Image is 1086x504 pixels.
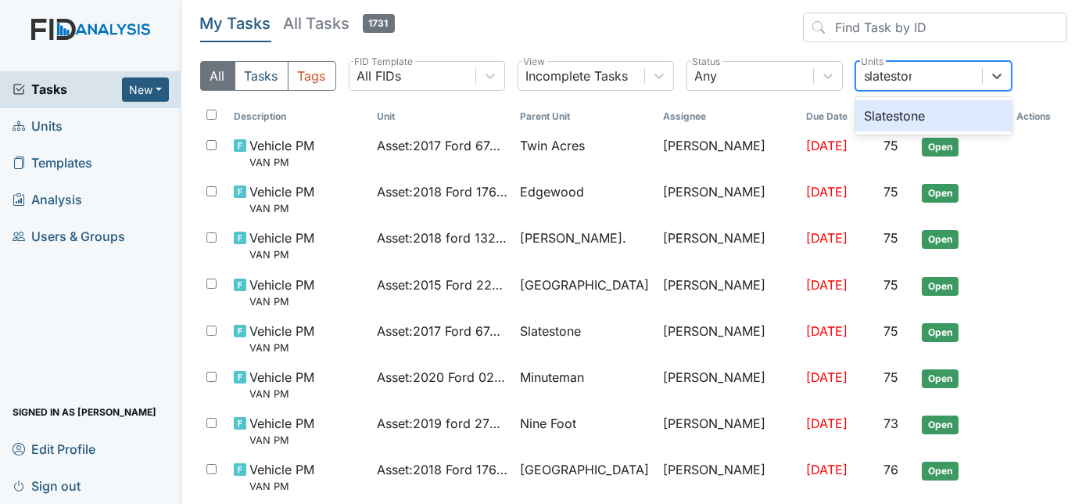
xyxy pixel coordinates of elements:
button: All [200,61,235,91]
span: Asset : 2020 Ford 02107 [377,368,507,387]
span: Twin Acres [520,136,585,155]
div: Slatestone [855,100,1012,131]
th: Actions [1010,103,1067,130]
span: Asset : 2017 Ford 67436 [377,322,507,340]
span: Analysis [13,188,82,212]
td: [PERSON_NAME] [657,269,800,315]
span: [PERSON_NAME]. [520,229,626,247]
td: [PERSON_NAME] [657,408,800,454]
td: [PERSON_NAME] [657,454,800,500]
span: [DATE] [806,369,848,385]
input: Toggle All Rows Selected [206,110,217,120]
span: Asset : 2018 Ford 17643 [377,182,507,201]
span: Open [922,184,959,203]
small: VAN PM [249,294,314,309]
span: Open [922,323,959,342]
th: Assignee [657,103,800,130]
span: Asset : 2018 ford 13242 [377,229,507,247]
div: Any [695,67,718,85]
span: Vehicle PM VAN PM [249,182,314,216]
span: 75 [883,230,898,246]
div: Type filter [200,61,336,91]
span: Edgewood [520,182,584,201]
span: [DATE] [806,277,848,293]
span: Vehicle PM VAN PM [249,229,314,262]
span: Vehicle PM VAN PM [249,368,314,401]
span: Nine Foot [520,414,576,433]
span: Vehicle PM VAN PM [249,414,314,448]
small: VAN PM [249,340,314,355]
span: Sign out [13,473,81,498]
span: Asset : 2018 Ford 17645 [377,460,507,479]
span: [GEOGRAPHIC_DATA] [520,275,649,294]
span: Edit Profile [13,437,95,461]
span: Vehicle PM VAN PM [249,460,314,494]
small: VAN PM [249,247,314,262]
span: 76 [883,462,898,477]
span: [DATE] [806,138,848,153]
small: VAN PM [249,387,314,401]
span: [DATE] [806,323,848,339]
span: Vehicle PM VAN PM [249,275,314,309]
span: Asset : 2017 Ford 67435 [377,136,507,155]
th: Toggle SortBy [371,103,514,130]
span: [DATE] [806,416,848,431]
span: Asset : 2015 Ford 22364 [377,275,507,294]
span: 1731 [363,14,395,33]
span: 75 [883,323,898,339]
span: [GEOGRAPHIC_DATA] [520,460,649,479]
div: All FIDs [357,67,402,85]
span: [DATE] [806,462,848,477]
th: Toggle SortBy [228,103,371,130]
span: Open [922,230,959,249]
span: Open [922,462,959,481]
h5: All Tasks [284,13,395,34]
span: 73 [883,416,898,431]
span: Templates [13,151,92,175]
th: Toggle SortBy [800,103,877,130]
span: Vehicle PM VAN PM [249,136,314,170]
span: Minuteman [520,368,584,387]
td: [PERSON_NAME] [657,362,800,408]
span: Asset : 2019 ford 27549 [377,414,507,433]
span: Open [922,416,959,434]
span: Users & Groups [13,225,125,249]
span: Units [13,114,63,139]
small: VAN PM [249,433,314,448]
span: [DATE] [806,184,848,200]
span: Signed in as [PERSON_NAME] [13,400,156,424]
span: 75 [883,184,898,200]
h5: My Tasks [200,13,271,34]
button: New [122,77,169,102]
span: Slatestone [520,322,581,340]
span: Open [922,138,959,157]
td: [PERSON_NAME] [657,222,800,268]
button: Tasks [235,61,289,91]
span: Open [922,369,959,388]
input: Find Task by ID [803,13,1067,42]
span: [DATE] [806,230,848,246]
div: Incomplete Tasks [526,67,629,85]
span: 75 [883,369,898,385]
button: Tags [288,61,336,91]
small: VAN PM [249,201,314,216]
th: Toggle SortBy [514,103,657,130]
a: Tasks [13,80,122,99]
td: [PERSON_NAME] [657,176,800,222]
span: Open [922,277,959,296]
span: 75 [883,277,898,293]
small: VAN PM [249,479,314,494]
td: [PERSON_NAME] [657,130,800,176]
td: [PERSON_NAME] [657,315,800,362]
small: VAN PM [249,155,314,170]
span: Vehicle PM VAN PM [249,322,314,355]
span: 75 [883,138,898,153]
